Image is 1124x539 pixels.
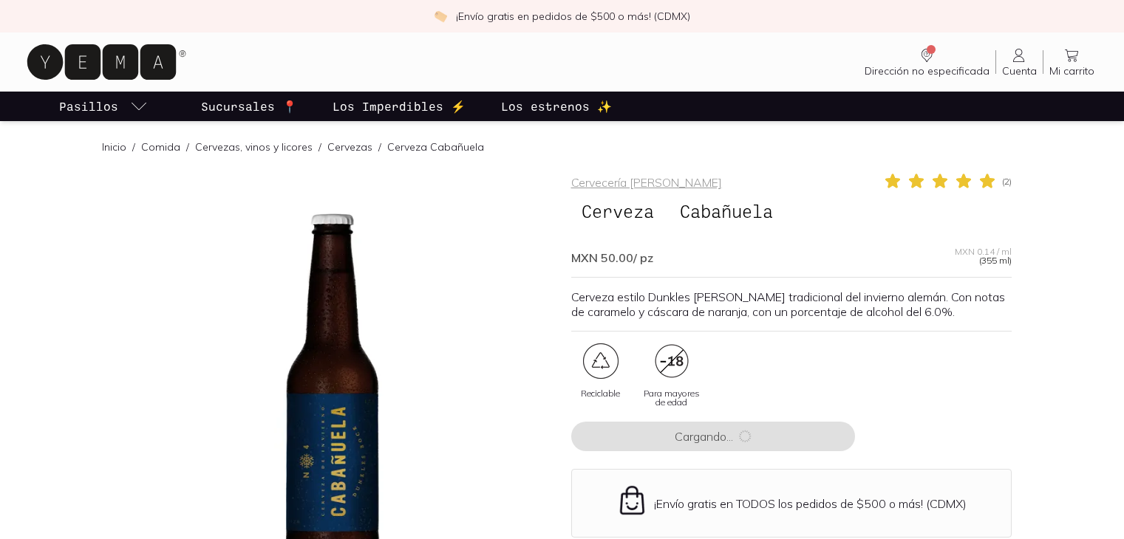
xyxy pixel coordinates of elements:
[642,389,701,407] span: Para mayores de edad
[327,140,372,154] a: Cervezas
[330,92,469,121] a: Los Imperdibles ⚡️
[456,9,690,24] p: ¡Envío gratis en pedidos de $500 o más! (CDMX)
[670,197,783,225] span: Cabañuela
[571,197,664,225] span: Cerveza
[955,247,1012,256] span: MXN 0.14 / ml
[979,256,1012,265] span: (355 ml)
[865,64,990,78] span: Dirección no especificada
[501,97,612,115] p: Los estrenos ✨
[581,389,620,398] span: Reciclable
[1049,64,1094,78] span: Mi carrito
[571,289,1012,319] p: Cerveza estilo Dunkles [PERSON_NAME] tradicional del invierno alemán. Con notas de caramelo y cás...
[59,97,118,115] p: Pasillos
[56,92,151,121] a: pasillo-todos-link
[1002,177,1012,186] span: ( 2 )
[313,140,327,154] span: /
[654,343,689,379] img: -18-2-02_f49b16e6-ee04-45ac-b27b-b7105177505a=fwebp-q70-w96
[180,140,195,154] span: /
[654,496,967,511] p: ¡Envío gratis en TODOS los pedidos de $500 o más! (CDMX)
[372,140,387,154] span: /
[1002,64,1037,78] span: Cuenta
[434,10,447,23] img: check
[571,175,722,190] a: Cervecería [PERSON_NAME]
[333,97,466,115] p: Los Imperdibles ⚡️
[201,97,297,115] p: Sucursales 📍
[1043,47,1100,78] a: Mi carrito
[996,47,1043,78] a: Cuenta
[583,343,619,379] img: certificate_48a53943-26ef-4015-b3aa-8f4c5fdc4728=fwebp-q70-w96
[571,422,855,451] button: Cargando...
[102,140,126,154] a: Inicio
[616,484,648,516] img: Envío
[859,47,995,78] a: Dirección no especificada
[141,140,180,154] a: Comida
[126,140,141,154] span: /
[498,92,615,121] a: Los estrenos ✨
[198,92,300,121] a: Sucursales 📍
[195,140,313,154] a: Cervezas, vinos y licores
[387,140,484,154] p: Cerveza Cabañuela
[571,250,653,265] span: MXN 50.00 / pz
